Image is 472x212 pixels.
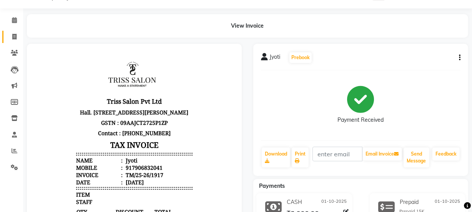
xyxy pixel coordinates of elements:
[42,87,158,100] h3: TAX INVOICE
[400,198,419,206] span: Prepaid
[42,184,80,192] span: 1
[435,198,460,206] span: 01-10-2025
[322,198,347,206] span: 01-10-2025
[86,127,88,134] span: :
[42,147,58,154] span: STAFF
[81,156,119,164] span: DISCOUNT
[42,76,158,87] p: Contact : [PHONE_NUMBER]
[262,147,290,167] a: Download
[287,198,302,206] span: CASH
[42,66,158,76] p: GSTN : 09AAJCT2725P1ZP
[432,147,460,161] a: Feedback
[42,139,55,147] span: ITEM
[42,156,80,164] span: QTY
[86,105,88,113] span: :
[90,120,129,127] div: TM/25-26/1917
[71,6,128,43] img: file_1671068769862.jpeg
[312,147,362,161] input: enter email
[90,113,128,120] div: 917906832041
[42,178,84,184] small: by [PERSON_NAME]
[42,201,84,207] small: by [PERSON_NAME]
[42,127,88,134] div: Date
[292,147,309,167] a: Print
[90,105,103,113] div: Jyoti
[42,194,81,201] span: Hydra Cleanup
[120,184,158,192] span: ₹7,000.00
[404,147,429,167] button: Send Message
[90,127,109,134] div: [DATE]
[27,14,468,38] div: View Invoice
[338,116,384,124] div: Payment Received
[42,105,88,113] div: Name
[363,147,402,161] button: Email Invoice
[259,182,285,189] span: Payments
[86,113,88,120] span: :
[269,53,280,64] span: Jyoti
[289,52,312,63] button: Prebook
[86,120,88,127] span: :
[42,56,158,66] p: Hall. [STREET_ADDRESS][PERSON_NAME]
[42,113,88,120] div: Mobile
[120,156,158,164] span: TOTAL
[42,44,158,56] h3: Triss Salon Pvt Ltd
[81,184,119,192] span: ₹0.00
[42,171,91,178] span: Kanpeki Treatment
[42,120,88,127] div: Invoice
